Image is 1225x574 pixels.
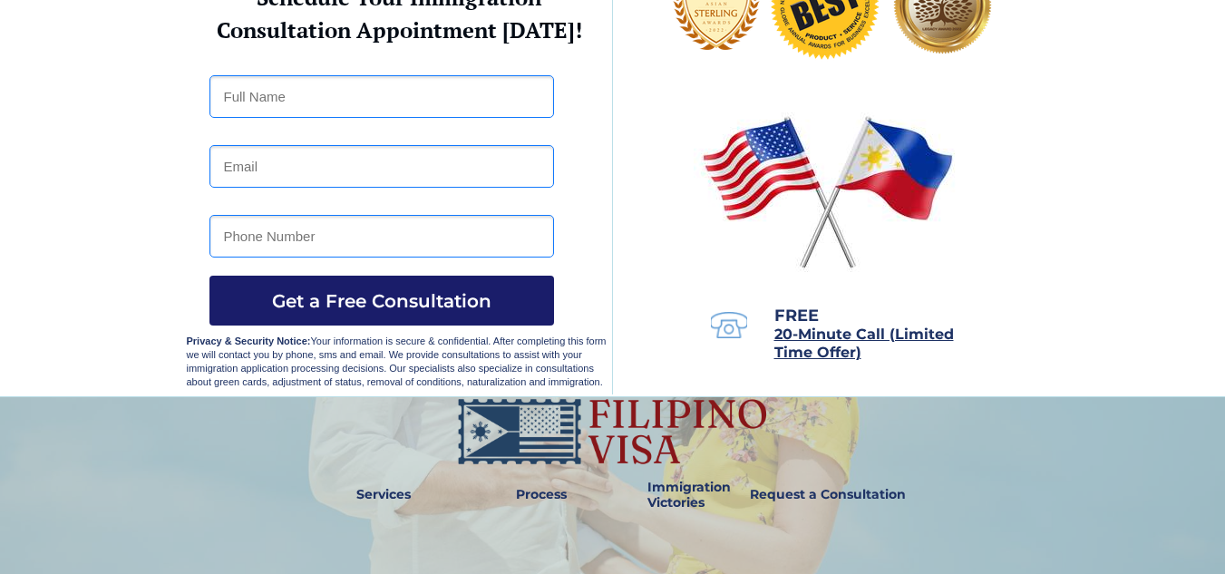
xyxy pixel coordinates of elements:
a: Request a Consultation [742,474,914,516]
strong: Privacy & Security Notice: [187,336,311,346]
strong: Request a Consultation [750,486,906,502]
span: Your information is secure & confidential. After completing this form we will contact you by phon... [187,336,607,387]
input: Phone Number [209,215,554,258]
strong: Process [516,486,567,502]
button: Get a Free Consultation [209,276,554,326]
a: Services [345,474,423,516]
span: 20-Minute Call (Limited Time Offer) [774,326,954,361]
a: Immigration Victories [640,474,701,516]
a: Process [507,474,576,516]
strong: Consultation Appointment [DATE]! [217,15,582,44]
strong: Services [356,486,411,502]
span: FREE [774,306,819,326]
input: Email [209,145,554,188]
strong: Immigration Victories [647,479,731,511]
input: Full Name [209,75,554,118]
a: 20-Minute Call (Limited Time Offer) [774,327,954,360]
span: Get a Free Consultation [209,290,554,312]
